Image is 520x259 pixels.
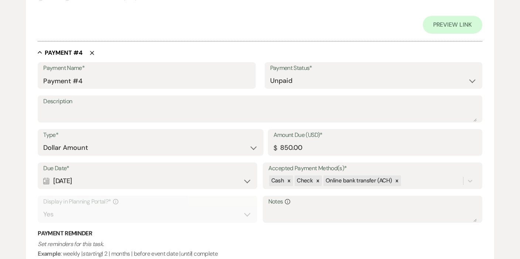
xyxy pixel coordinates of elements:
[45,49,82,57] h5: Payment # 4
[43,196,252,207] label: Display in Planning Portal?*
[326,177,392,184] span: Online bank transfer (ACH)
[43,96,476,107] label: Description
[38,239,482,258] p: : weekly | | 2 | months | before event date | | complete
[38,49,82,56] button: Payment #4
[38,250,61,258] b: Example
[43,63,250,74] label: Payment Name*
[270,63,477,74] label: Payment Status*
[273,143,277,153] div: $
[273,130,477,141] label: Amount Due (USD)*
[43,130,258,141] label: Type*
[268,196,477,207] label: Notes
[82,250,102,258] i: starting
[297,177,313,184] span: Check
[271,177,284,184] span: Cash
[38,229,482,238] h3: Payment Reminder
[181,250,191,258] i: until
[423,16,482,34] a: Preview Link
[43,174,252,188] div: [DATE]
[38,240,103,248] i: Set reminders for this task.
[268,163,477,174] label: Accepted Payment Method(s)*
[43,163,252,174] label: Due Date*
